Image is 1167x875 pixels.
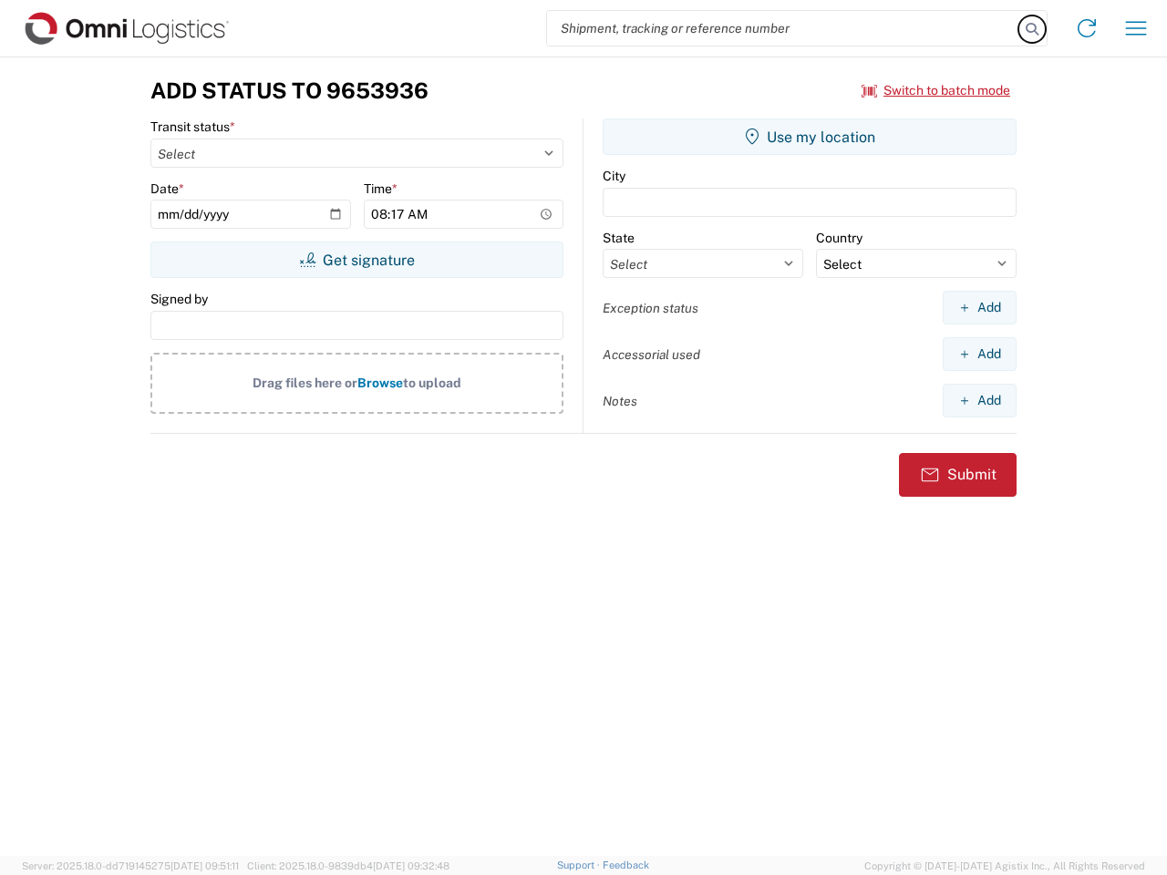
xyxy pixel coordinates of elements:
[150,242,563,278] button: Get signature
[364,180,398,197] label: Time
[862,76,1010,106] button: Switch to batch mode
[247,860,449,871] span: Client: 2025.18.0-9839db4
[150,77,429,104] h3: Add Status to 9653936
[557,860,603,870] a: Support
[150,180,184,197] label: Date
[403,376,461,390] span: to upload
[864,858,1145,874] span: Copyright © [DATE]-[DATE] Agistix Inc., All Rights Reserved
[603,393,637,409] label: Notes
[943,291,1017,324] button: Add
[170,860,239,871] span: [DATE] 09:51:11
[150,291,208,307] label: Signed by
[603,118,1017,155] button: Use my location
[150,118,235,135] label: Transit status
[603,346,700,363] label: Accessorial used
[943,337,1017,371] button: Add
[603,168,625,184] label: City
[373,860,449,871] span: [DATE] 09:32:48
[603,300,698,316] label: Exception status
[603,230,635,246] label: State
[899,453,1017,497] button: Submit
[943,384,1017,417] button: Add
[603,860,649,870] a: Feedback
[22,860,239,871] span: Server: 2025.18.0-dd719145275
[357,376,403,390] span: Browse
[547,11,1019,46] input: Shipment, tracking or reference number
[253,376,357,390] span: Drag files here or
[816,230,862,246] label: Country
